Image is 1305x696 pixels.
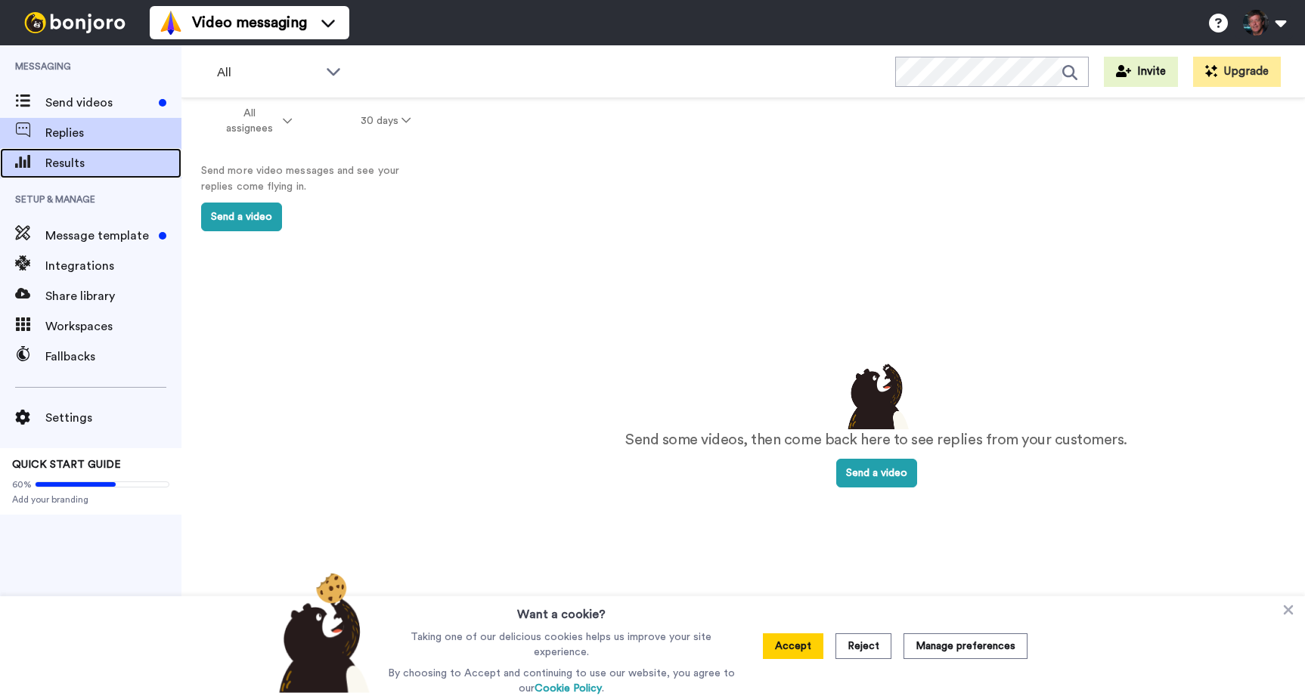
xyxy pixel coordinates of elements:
[535,683,602,694] a: Cookie Policy
[835,633,891,659] button: Reject
[904,633,1028,659] button: Manage preferences
[12,459,121,470] span: QUICK START GUIDE
[45,124,181,142] span: Replies
[45,348,181,366] span: Fallbacks
[45,317,181,336] span: Workspaces
[1104,57,1178,87] button: Invite
[219,106,280,136] span: All assignees
[12,493,169,506] span: Add your branding
[217,63,318,82] span: All
[517,596,606,623] h3: Want a cookie?
[384,666,739,696] p: By choosing to Accept and continuing to use our website, you agree to our .
[12,478,32,490] span: 60%
[184,100,327,142] button: All assignees
[18,12,132,33] img: bj-logo-header-white.svg
[45,154,181,172] span: Results
[265,572,377,693] img: bear-with-cookie.png
[836,468,917,478] a: Send a video
[45,94,153,112] span: Send videos
[45,227,153,245] span: Message template
[45,257,181,275] span: Integrations
[159,11,183,35] img: vm-color.svg
[45,287,181,305] span: Share library
[836,459,917,487] button: Send a video
[45,409,181,427] span: Settings
[838,360,914,429] img: results-emptystates.png
[201,163,428,195] p: Send more video messages and see your replies come flying in.
[763,633,823,659] button: Accept
[192,12,307,33] span: Video messaging
[384,629,739,660] p: Taking one of our delicious cookies helps us improve your site experience.
[327,107,445,135] button: 30 days
[625,429,1127,451] p: Send some videos, then come back here to see replies from your customers.
[201,203,282,231] button: Send a video
[1193,57,1281,87] button: Upgrade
